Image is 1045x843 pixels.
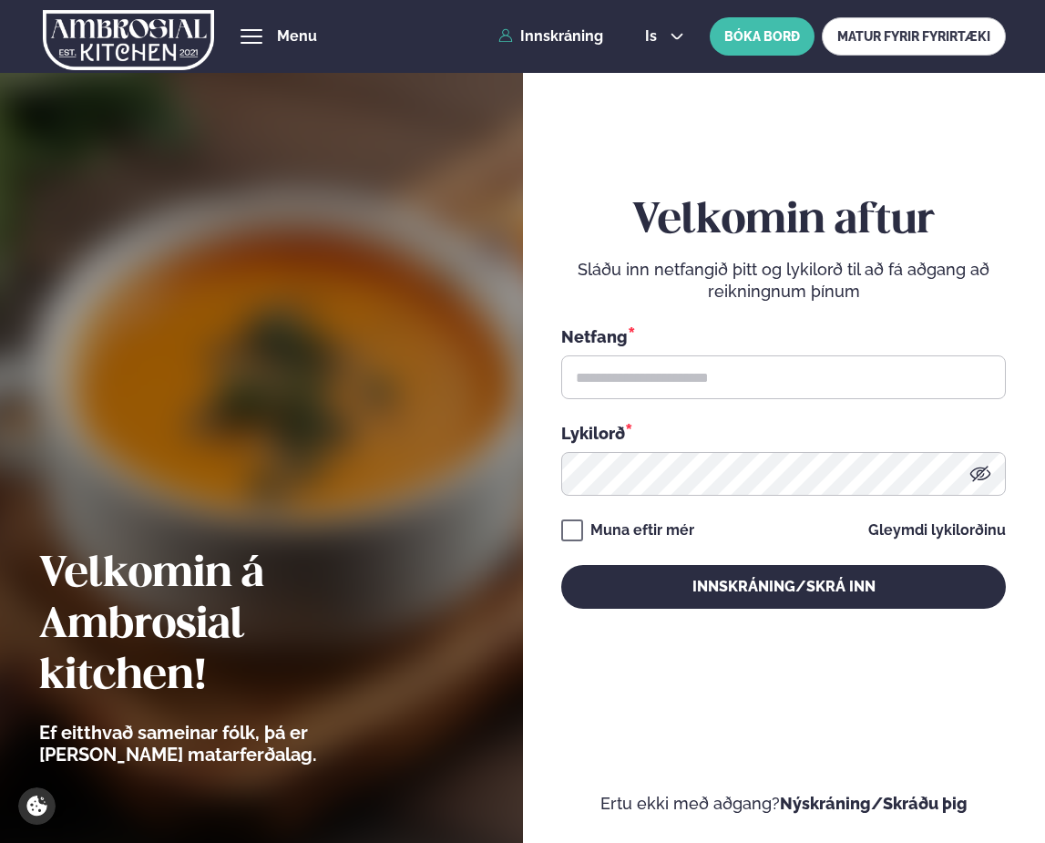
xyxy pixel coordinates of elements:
p: Ef eitthvað sameinar fólk, þá er [PERSON_NAME] matarferðalag. [39,722,417,766]
h2: Velkomin aftur [561,196,1006,247]
button: BÓKA BORÐ [710,17,814,56]
a: Cookie settings [18,787,56,825]
button: Innskráning/Skrá inn [561,565,1006,609]
p: Ertu ekki með aðgang? [561,793,1006,815]
a: Gleymdi lykilorðinu [868,523,1006,538]
a: Nýskráning/Skráðu þig [780,794,968,813]
h2: Velkomin á Ambrosial kitchen! [39,550,417,703]
a: Innskráning [498,28,603,45]
img: logo [43,3,215,77]
a: MATUR FYRIR FYRIRTÆKI [822,17,1006,56]
button: is [630,29,699,44]
div: Lykilorð [561,421,1006,445]
span: is [645,29,662,44]
button: hamburger [241,26,262,47]
div: Netfang [561,324,1006,348]
p: Sláðu inn netfangið þitt og lykilorð til að fá aðgang að reikningnum þínum [561,259,1006,303]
